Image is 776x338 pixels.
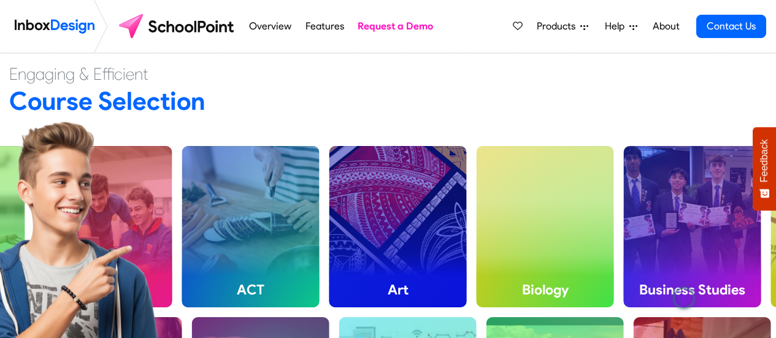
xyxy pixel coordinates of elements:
[9,85,767,117] h2: Course Selection
[624,272,761,307] h4: Business Studies
[696,15,766,38] a: Contact Us
[329,272,467,307] h4: Art
[182,272,320,307] h4: ACT
[759,139,770,182] span: Feedback
[605,19,629,34] span: Help
[532,14,593,39] a: Products
[113,12,242,41] img: schoolpoint logo
[537,19,580,34] span: Products
[9,63,767,85] h4: Engaging & Efficient
[246,14,295,39] a: Overview
[600,14,642,39] a: Help
[477,272,614,307] h4: Biology
[753,127,776,210] button: Feedback - Show survey
[649,14,683,39] a: About
[355,14,437,39] a: Request a Demo
[302,14,347,39] a: Features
